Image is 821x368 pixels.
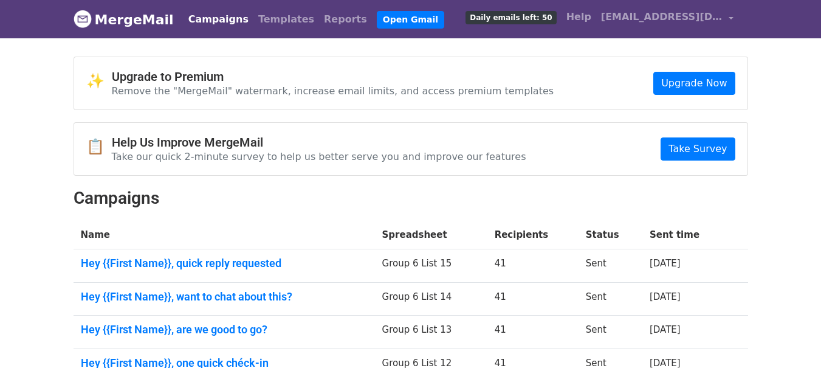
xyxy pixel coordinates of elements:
td: 41 [487,282,579,316]
a: ​Hey {{First Name}}, want to chat about this? [81,290,368,304]
span: 📋 [86,138,112,156]
span: Daily emails left: 50 [465,11,556,24]
td: Group 6 List 15 [375,249,487,283]
th: Spreadsheet [375,221,487,249]
a: Upgrade Now [653,72,735,95]
a: [EMAIL_ADDRESS][DOMAIN_NAME] [596,5,738,33]
td: 41 [487,249,579,283]
a: ​Hey {{First Name}}, are we good to go? [81,323,368,336]
span: ✨ [86,72,112,90]
img: MergeMail logo [74,10,92,28]
th: Status [579,221,642,249]
span: [EMAIL_ADDRESS][DOMAIN_NAME] [601,10,723,24]
a: MergeMail [74,7,174,32]
th: Sent time [642,221,729,249]
a: Open Gmail [377,11,444,29]
a: [DATE] [650,324,681,335]
p: Take our quick 2-minute survey to help us better serve you and improve our features [112,150,526,163]
td: Group 6 List 14 [375,282,487,316]
h4: Help Us Improve MergeMail [112,135,526,150]
th: Name [74,221,375,249]
td: Sent [579,282,642,316]
a: [DATE] [650,291,681,302]
th: Recipients [487,221,579,249]
td: Sent [579,316,642,349]
h4: Upgrade to Premium [112,69,554,84]
a: [DATE] [650,258,681,269]
td: Group 6 List 13 [375,316,487,349]
a: Campaigns [184,7,253,32]
td: 41 [487,316,579,349]
td: Sent [579,249,642,283]
a: Templates [253,7,319,32]
a: Help [562,5,596,29]
a: Daily emails left: 50 [461,5,561,29]
h2: Campaigns [74,188,748,209]
p: Remove the "MergeMail" watermark, increase email limits, and access premium templates [112,85,554,97]
a: Take Survey [661,137,735,161]
a: ​Hey {{First Name}}, quick reply requested [81,257,368,270]
a: Reports [319,7,372,32]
